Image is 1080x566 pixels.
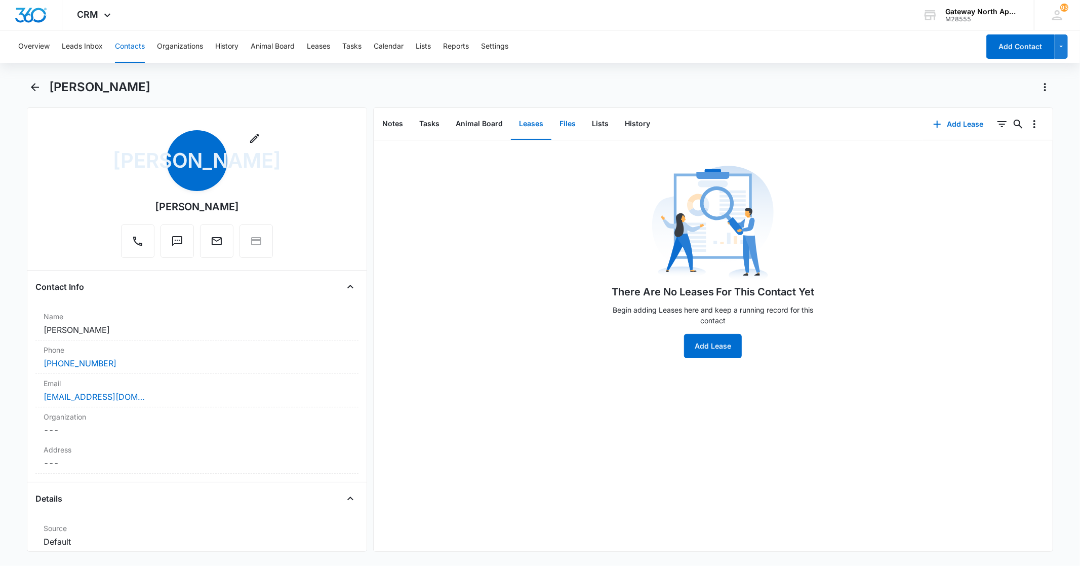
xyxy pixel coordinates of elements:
[167,130,227,191] span: [PERSON_NAME]
[44,457,350,469] dd: ---
[684,334,742,358] button: Add Lease
[77,9,99,20] span: CRM
[1026,116,1043,132] button: Overflow Menu
[44,391,145,403] a: [EMAIL_ADDRESS][DOMAIN_NAME]
[986,34,1055,59] button: Add Contact
[374,108,411,140] button: Notes
[1037,79,1053,95] button: Actions
[1060,4,1068,12] div: notifications count
[251,30,295,63] button: Animal Board
[18,30,50,63] button: Overview
[44,378,350,389] label: Email
[945,16,1019,23] div: account id
[44,424,350,436] dd: ---
[49,80,150,95] h1: [PERSON_NAME]
[161,224,194,258] button: Text
[652,163,774,284] img: No Data
[200,240,233,249] a: Email
[121,240,154,249] a: Call
[44,345,350,355] label: Phone
[1060,4,1068,12] span: 93
[44,411,350,422] label: Organization
[161,240,194,249] a: Text
[35,341,358,374] div: Phone[PHONE_NUMBER]
[44,523,350,534] label: Source
[612,284,815,299] h1: There Are No Leases For This Contact Yet
[374,30,404,63] button: Calendar
[307,30,330,63] button: Leases
[35,407,358,440] div: Organization---
[411,108,448,140] button: Tasks
[443,30,469,63] button: Reports
[448,108,511,140] button: Animal Board
[35,281,84,293] h4: Contact Info
[35,374,358,407] div: Email[EMAIL_ADDRESS][DOMAIN_NAME]
[923,112,994,136] button: Add Lease
[155,199,239,214] div: [PERSON_NAME]
[945,8,1019,16] div: account name
[200,224,233,258] button: Email
[157,30,203,63] button: Organizations
[215,30,238,63] button: History
[617,108,658,140] button: History
[44,536,350,548] dd: Default
[35,493,62,505] h4: Details
[115,30,145,63] button: Contacts
[35,307,358,341] div: Name[PERSON_NAME]
[994,116,1010,132] button: Filters
[342,279,358,295] button: Close
[62,30,103,63] button: Leads Inbox
[342,30,362,63] button: Tasks
[551,108,584,140] button: Files
[121,224,154,258] button: Call
[44,311,350,322] label: Name
[35,440,358,474] div: Address---
[416,30,431,63] button: Lists
[481,30,508,63] button: Settings
[35,519,358,552] div: SourceDefault
[27,79,43,95] button: Back
[342,490,358,507] button: Close
[1010,116,1026,132] button: Search...
[511,108,551,140] button: Leases
[607,305,819,326] p: Begin adding Leases here and keep a running record for this contact
[44,324,350,336] dd: [PERSON_NAME]
[584,108,617,140] button: Lists
[44,357,116,369] a: [PHONE_NUMBER]
[44,444,350,455] label: Address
